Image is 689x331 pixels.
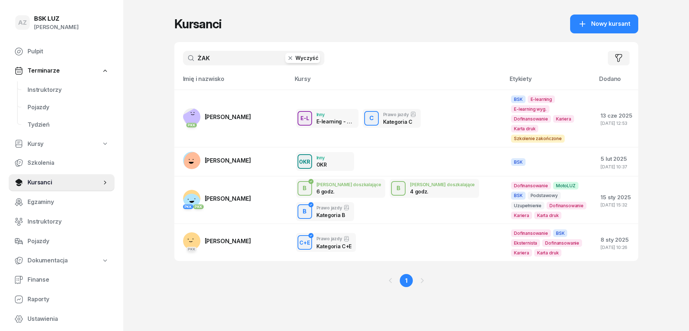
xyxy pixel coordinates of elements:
[9,271,115,289] a: Finanse
[183,190,251,207] a: PKKPKK[PERSON_NAME]
[9,136,115,152] a: Kursy
[364,111,379,126] button: C
[316,118,354,124] div: E-learning - 90 dni
[298,154,312,169] button: OKR
[601,111,632,120] div: 13 cze 2025
[316,205,349,211] div: Prawo jazdy
[28,85,109,95] span: Instruktorzy
[316,162,327,168] div: OKR
[366,112,377,124] div: C
[285,53,320,63] button: Wyczyść
[186,123,197,127] div: PKK
[9,291,115,308] a: Raporty
[174,17,221,30] h1: Kursanci
[28,217,109,226] span: Instruktorzy
[511,158,526,166] span: BSK
[316,236,352,242] div: Prawo jazdy
[28,178,101,187] span: Kursanci
[410,182,475,187] div: [PERSON_NAME] doszkalające
[9,43,115,60] a: Pulpit
[28,47,109,56] span: Pulpit
[511,105,549,113] span: E-learning wyg.
[601,193,632,202] div: 15 sty 2025
[601,235,632,245] div: 8 sty 2025
[298,235,312,250] button: C+E
[9,154,115,172] a: Szkolenia
[28,295,109,304] span: Raporty
[28,314,109,324] span: Ustawienia
[28,120,109,130] span: Tydzień
[591,19,630,29] span: Nowy kursant
[9,233,115,250] a: Pojazdy
[9,310,115,328] a: Ustawienia
[193,204,204,209] div: PKK
[511,182,551,189] span: Dofinansowanie
[298,114,312,123] div: E-L
[601,121,632,126] div: [DATE] 12:53
[511,229,551,237] span: Dofinansowanie
[22,116,115,134] a: Tydzień
[511,239,540,247] span: Eksternista
[511,249,532,257] span: Kariera
[28,256,68,265] span: Dokumentacja
[205,195,251,202] span: [PERSON_NAME]
[316,182,381,187] div: [PERSON_NAME] doszkalające
[186,247,197,252] div: PKK
[28,66,59,75] span: Terminarze
[601,245,632,250] div: [DATE] 10:26
[394,182,403,195] div: B
[400,274,413,287] a: 1
[183,232,251,250] a: PKK[PERSON_NAME]
[298,204,312,219] button: B
[298,181,312,196] button: B
[28,139,43,149] span: Kursy
[511,95,526,103] span: BSK
[34,23,79,32] div: [PERSON_NAME]
[290,74,506,90] th: Kursy
[511,192,526,199] span: BSK
[183,204,194,209] div: PKK
[528,192,561,199] span: Podstawowy
[505,74,595,90] th: Etykiety
[205,113,251,120] span: [PERSON_NAME]
[205,157,251,164] span: [PERSON_NAME]
[34,16,79,22] div: BSK LUZ
[547,202,586,209] span: Dofinansowanie
[601,164,632,169] div: [DATE] 10:37
[174,74,290,90] th: Imię i nazwisko
[316,112,354,117] div: Inny
[534,212,561,219] span: Karta druk
[183,152,251,169] a: [PERSON_NAME]
[18,20,27,26] span: AZ
[391,181,406,196] button: B
[183,51,324,65] input: Szukaj
[9,193,115,211] a: Egzaminy
[9,252,115,269] a: Dokumentacja
[298,111,312,126] button: E-L
[9,62,115,79] a: Terminarze
[28,275,109,285] span: Finanse
[22,99,115,116] a: Pojazdy
[28,158,109,168] span: Szkolenia
[511,212,532,219] span: Kariera
[542,239,582,247] span: Dofinansowanie
[28,237,109,246] span: Pojazdy
[22,81,115,99] a: Instruktorzy
[595,74,638,90] th: Dodano
[553,115,574,123] span: Kariera
[296,238,313,247] div: C+E
[383,111,416,117] div: Prawo jazdy
[316,243,352,249] div: Kategoria C+E
[205,237,251,245] span: [PERSON_NAME]
[300,182,310,195] div: B
[9,213,115,230] a: Instruktorzy
[553,229,568,237] span: BSK
[316,188,354,195] div: 6 godz.
[511,115,551,123] span: Dofinansowanie
[511,202,544,209] span: Uzupełnienie
[534,249,561,257] span: Karta druk
[383,119,416,125] div: Kategoria C
[570,15,638,33] button: Nowy kursant
[9,174,115,191] a: Kursanci
[28,103,109,112] span: Pojazdy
